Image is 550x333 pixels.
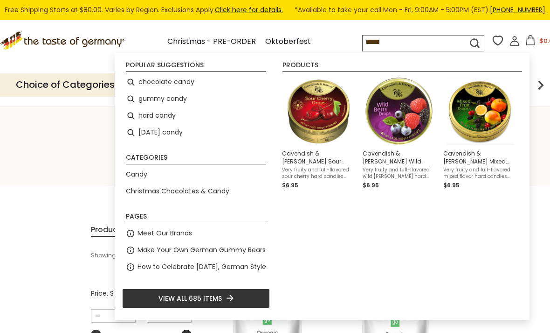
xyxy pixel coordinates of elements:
[122,259,270,276] li: How to Celebrate [DATE], German Style
[285,78,352,145] img: Cavendish & Harvey Cherry Fruit Candy Drops
[122,166,270,183] li: Candy
[359,74,440,194] li: Cavendish & Harvey Wild Berries Fruit Candy Drops in large Tin 5.3 oz
[137,262,266,272] a: How to Celebrate [DATE], German Style
[295,5,545,15] span: *Available to take your call Mon - Fri, 9:00AM - 5:00PM (EST).
[122,289,270,308] li: View all 685 items
[363,78,436,190] a: Cavendish & Harvey Wild Berries Fruit Candy DropsCavendish & [PERSON_NAME] Wild Berries Fruit Can...
[158,293,222,304] span: View all 685 items
[122,91,270,107] li: gummy candy
[282,78,355,190] a: Cavendish & Harvey Cherry Fruit Candy DropsCavendish & [PERSON_NAME] Sour Cherry Fruit Candy Drop...
[122,107,270,124] li: hard candy
[137,245,266,255] a: Make Your Own German Gummy Bears
[126,62,266,72] li: Popular suggestions
[265,35,311,48] a: Oktoberfest
[126,169,147,180] a: Candy
[122,124,270,141] li: easter candy
[363,181,379,189] span: $6.95
[91,248,317,263] div: Showing results for " "
[365,78,433,145] img: Cavendish & Harvey Wild Berries Fruit Candy Drops
[137,228,192,239] a: Meet Our Brands
[282,149,355,165] span: Cavendish & [PERSON_NAME] Sour Cherry Fruit Candy Drops in large Tin, 200g
[531,76,550,94] img: next arrow
[282,62,522,72] li: Products
[443,167,516,180] span: Very fruity and full-flavored mixed flavor hard candies (called "Bonbon" in [GEOGRAPHIC_DATA]) wi...
[363,149,436,165] span: Cavendish & [PERSON_NAME] Wild Berries Fruit Candy Drops in large Tin 5.3 oz
[126,213,266,223] li: Pages
[443,181,460,189] span: $6.95
[91,309,136,323] input: Minimum value
[282,181,298,189] span: $6.95
[363,167,436,180] span: Very fruity and full-flavored wild [PERSON_NAME] hard candies (called "Bonbon" in [GEOGRAPHIC_DAT...
[29,146,521,167] h1: Search results
[443,149,516,165] span: Cavendish & [PERSON_NAME] Mixed Fruit Candy Drops in large Tin. 5.3oz
[122,225,270,242] li: Meet Our Brands
[115,53,529,320] div: Instant Search Results
[122,242,270,259] li: Make Your Own German Gummy Bears
[440,74,520,194] li: Cavendish & Harvey Mixed Fruit Candy Drops in large Tin. 5.3oz
[122,183,270,200] li: Christmas Chocolates & Candy
[443,78,516,190] a: Cavendish & [PERSON_NAME] Mixed Fruit Candy Drops in large Tin. 5.3ozVery fruity and full-flavore...
[215,5,283,14] a: Click here for details.
[278,74,359,194] li: Cavendish & Harvey Sour Cherry Fruit Candy Drops in large Tin, 200g
[167,35,256,48] a: Christmas - PRE-ORDER
[282,167,355,180] span: Very fruity and full-flavored sour cherry hard candies (called "Bonbon" in [GEOGRAPHIC_DATA]) wit...
[122,74,270,91] li: chocolate candy
[107,289,114,298] span: , $
[5,5,545,15] div: Free Shipping Starts at $80.00. Varies by Region. Exclusions Apply.
[126,186,229,197] a: Christmas Chocolates & Candy
[126,154,266,164] li: Categories
[91,223,133,237] a: View Products Tab
[91,289,114,298] span: Price
[490,5,545,14] a: [PHONE_NUMBER]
